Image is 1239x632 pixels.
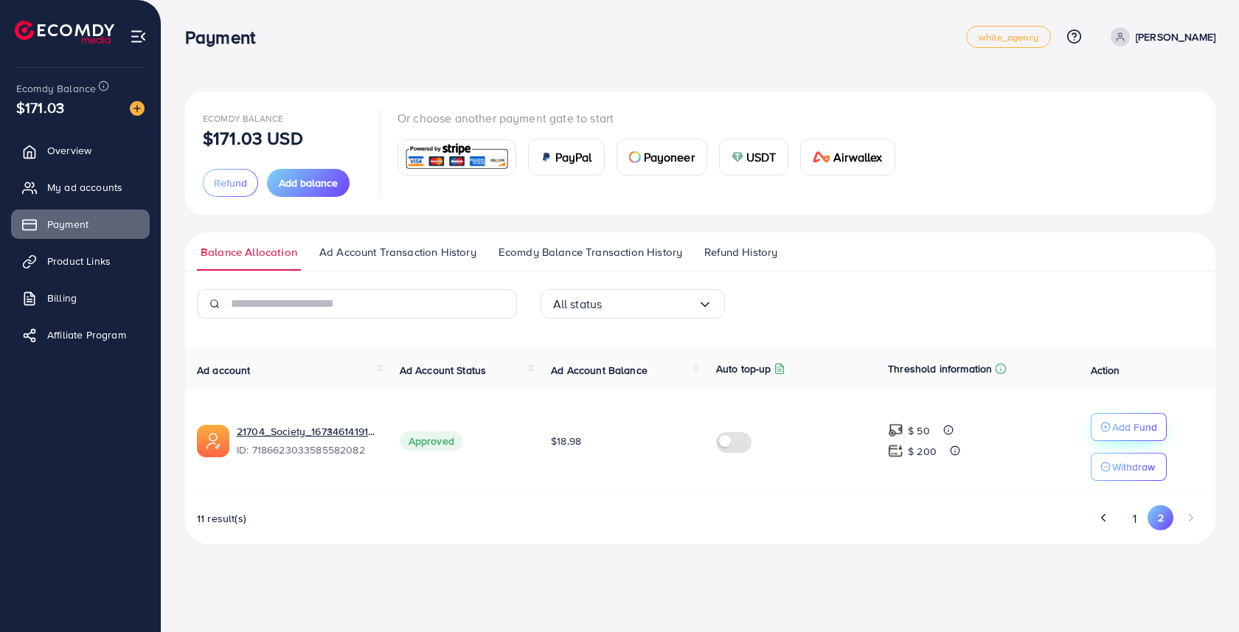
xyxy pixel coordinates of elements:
[319,244,476,260] span: Ad Account Transaction History
[279,176,338,190] span: Add balance
[528,139,605,176] a: cardPayPal
[1112,418,1157,436] p: Add Fund
[47,291,77,305] span: Billing
[237,424,376,439] a: 21704_Society_1673461419151
[237,424,376,458] div: <span class='underline'>21704_Society_1673461419151</span></br>7186623033585582082
[1091,413,1167,441] button: Add Fund
[979,32,1038,42] span: white_agency
[1148,505,1173,530] button: Go to page 2
[1105,27,1215,46] a: [PERSON_NAME]
[602,293,697,316] input: Search for option
[47,217,88,232] span: Payment
[833,148,882,166] span: Airwallex
[130,101,145,116] img: image
[403,142,511,173] img: card
[888,443,903,459] img: top-up amount
[47,327,126,342] span: Affiliate Program
[398,139,516,176] a: card
[1091,453,1167,481] button: Withdraw
[555,148,592,166] span: PayPal
[541,289,725,319] div: Search for option
[203,112,283,125] span: Ecomdy Balance
[130,28,147,45] img: menu
[1112,458,1155,476] p: Withdraw
[541,151,552,163] img: card
[11,246,150,276] a: Product Links
[553,293,603,316] span: All status
[16,81,96,96] span: Ecomdy Balance
[719,139,789,176] a: cardUSDT
[47,180,122,195] span: My ad accounts
[800,139,895,176] a: cardAirwallex
[1091,505,1204,532] ul: Pagination
[1091,363,1120,378] span: Action
[11,320,150,350] a: Affiliate Program
[11,283,150,313] a: Billing
[966,26,1051,48] a: white_agency
[47,143,91,158] span: Overview
[185,27,267,48] h3: Payment
[813,151,830,163] img: card
[629,151,641,163] img: card
[400,431,463,451] span: Approved
[908,422,930,440] p: $ 50
[203,129,303,147] p: $171.03 USD
[716,360,771,378] p: Auto top-up
[644,148,695,166] span: Payoneer
[1091,505,1117,530] button: Go to previous page
[617,139,707,176] a: cardPayoneer
[197,511,246,526] span: 11 result(s)
[11,136,150,165] a: Overview
[11,209,150,239] a: Payment
[197,363,251,378] span: Ad account
[1176,566,1228,621] iframe: Chat
[267,169,350,197] button: Add balance
[16,97,64,118] span: $171.03
[1122,505,1148,532] button: Go to page 1
[398,109,907,127] p: Or choose another payment gate to start
[704,244,777,260] span: Refund History
[201,244,297,260] span: Balance Allocation
[400,363,487,378] span: Ad Account Status
[551,434,581,448] span: $18.98
[214,176,247,190] span: Refund
[197,425,229,457] img: ic-ads-acc.e4c84228.svg
[888,360,992,378] p: Threshold information
[888,423,903,438] img: top-up amount
[908,442,937,460] p: $ 200
[746,148,777,166] span: USDT
[15,21,114,44] img: logo
[11,173,150,202] a: My ad accounts
[237,442,376,457] span: ID: 7186623033585582082
[732,151,743,163] img: card
[551,363,648,378] span: Ad Account Balance
[203,169,258,197] button: Refund
[1136,28,1215,46] p: [PERSON_NAME]
[499,244,682,260] span: Ecomdy Balance Transaction History
[47,254,111,268] span: Product Links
